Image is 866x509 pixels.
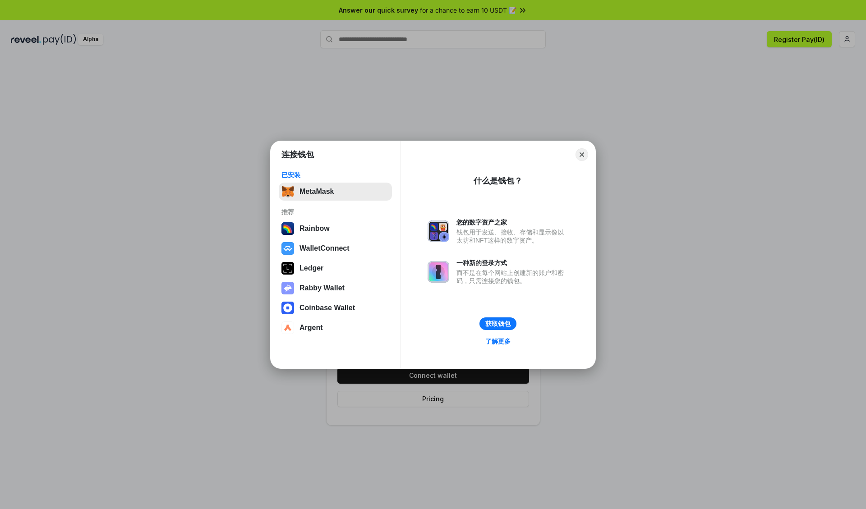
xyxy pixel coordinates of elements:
[279,319,392,337] button: Argent
[480,335,516,347] a: 了解更多
[281,302,294,314] img: svg+xml,%3Csvg%20width%3D%2228%22%20height%3D%2228%22%20viewBox%3D%220%200%2028%2028%22%20fill%3D...
[281,171,389,179] div: 已安装
[576,148,588,161] button: Close
[281,149,314,160] h1: 连接钱包
[299,188,334,196] div: MetaMask
[281,242,294,255] img: svg+xml,%3Csvg%20width%3D%2228%22%20height%3D%2228%22%20viewBox%3D%220%200%2028%2028%22%20fill%3D...
[456,269,568,285] div: 而不是在每个网站上创建新的账户和密码，只需连接您的钱包。
[279,259,392,277] button: Ledger
[456,228,568,244] div: 钱包用于发送、接收、存储和显示像以太坊和NFT这样的数字资产。
[299,244,350,252] div: WalletConnect
[299,264,323,272] div: Ledger
[281,262,294,275] img: svg+xml,%3Csvg%20xmlns%3D%22http%3A%2F%2Fwww.w3.org%2F2000%2Fsvg%22%20width%3D%2228%22%20height%3...
[279,279,392,297] button: Rabby Wallet
[456,218,568,226] div: 您的数字资产之家
[474,175,522,186] div: 什么是钱包？
[299,284,345,292] div: Rabby Wallet
[281,321,294,334] img: svg+xml,%3Csvg%20width%3D%2228%22%20height%3D%2228%22%20viewBox%3D%220%200%2028%2028%22%20fill%3D...
[485,337,511,345] div: 了解更多
[456,259,568,267] div: 一种新的登录方式
[299,225,330,233] div: Rainbow
[281,222,294,235] img: svg+xml,%3Csvg%20width%3D%22120%22%20height%3D%22120%22%20viewBox%3D%220%200%20120%20120%22%20fil...
[485,320,511,328] div: 获取钱包
[428,261,449,283] img: svg+xml,%3Csvg%20xmlns%3D%22http%3A%2F%2Fwww.w3.org%2F2000%2Fsvg%22%20fill%3D%22none%22%20viewBox...
[279,183,392,201] button: MetaMask
[299,304,355,312] div: Coinbase Wallet
[279,220,392,238] button: Rainbow
[279,239,392,257] button: WalletConnect
[281,185,294,198] img: svg+xml,%3Csvg%20fill%3D%22none%22%20height%3D%2233%22%20viewBox%3D%220%200%2035%2033%22%20width%...
[428,220,449,242] img: svg+xml,%3Csvg%20xmlns%3D%22http%3A%2F%2Fwww.w3.org%2F2000%2Fsvg%22%20fill%3D%22none%22%20viewBox...
[479,317,516,330] button: 获取钱包
[299,324,323,332] div: Argent
[279,299,392,317] button: Coinbase Wallet
[281,208,389,216] div: 推荐
[281,282,294,294] img: svg+xml,%3Csvg%20xmlns%3D%22http%3A%2F%2Fwww.w3.org%2F2000%2Fsvg%22%20fill%3D%22none%22%20viewBox...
